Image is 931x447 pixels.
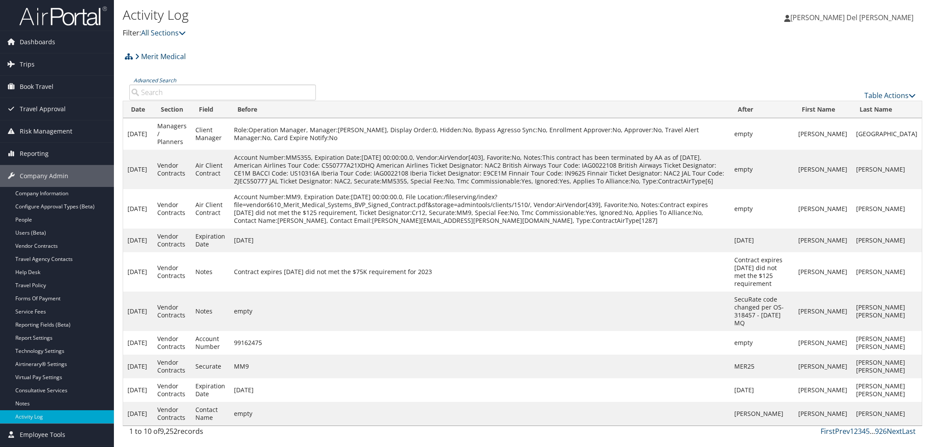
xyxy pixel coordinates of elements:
span: Risk Management [20,120,72,142]
td: Account Number [191,331,230,355]
td: [PERSON_NAME] [PERSON_NAME] [852,378,922,402]
th: Last Name: activate to sort column ascending [852,101,922,118]
td: Role:Operation Manager, Manager:[PERSON_NAME], Display Order:0, Hidden:No, Bypass Agresso Sync:No... [230,118,730,150]
td: Contract expires [DATE] did not met the $125 requirement [730,252,794,292]
img: airportal-logo.png [19,6,107,26]
a: Prev [835,426,850,436]
td: [DATE] [123,331,153,355]
th: After: activate to sort column ascending [730,101,794,118]
span: [PERSON_NAME] Del [PERSON_NAME] [790,13,913,22]
h1: Activity Log [123,6,656,24]
div: 1 to 10 of records [129,426,316,441]
td: Securate [191,355,230,378]
td: Client Manager [191,118,230,150]
td: Air Client Contract [191,189,230,229]
td: [PERSON_NAME] [852,150,922,189]
td: Vendor Contracts [153,331,191,355]
td: [DATE] [730,378,794,402]
td: [DATE] [123,402,153,426]
td: empty [730,331,794,355]
a: Next [887,426,902,436]
td: [PERSON_NAME] [852,402,922,426]
td: Contact Name [191,402,230,426]
th: Field: activate to sort column ascending [191,101,230,118]
td: [DATE] [123,189,153,229]
td: [DATE] [123,252,153,292]
a: [PERSON_NAME] Del [PERSON_NAME] [784,4,922,31]
a: Merit Medical [135,48,186,65]
td: [PERSON_NAME] [PERSON_NAME] [852,292,922,331]
td: Expiration Date [191,378,230,402]
td: Vendor Contracts [153,150,191,189]
td: [DATE] [123,229,153,252]
td: SecuRate code changed per OS-318457 - [DATE] MQ [730,292,794,331]
td: Expiration Date [191,229,230,252]
span: Employee Tools [20,424,65,446]
td: Vendor Contracts [153,378,191,402]
td: [DATE] [730,229,794,252]
td: Contract expires [DATE] did not met the $75K requirement for 2023 [230,252,730,292]
td: empty [230,292,730,331]
span: Book Travel [20,76,53,98]
td: [DATE] [123,292,153,331]
th: Section: activate to sort column ascending [153,101,191,118]
span: … [870,426,875,436]
a: Last [902,426,916,436]
th: Before: activate to sort column ascending [230,101,730,118]
td: [PERSON_NAME] [794,189,852,229]
td: [GEOGRAPHIC_DATA] [852,118,922,150]
span: Company Admin [20,165,68,187]
a: Advanced Search [134,77,176,84]
td: [PERSON_NAME] [794,229,852,252]
td: Vendor Contracts [153,402,191,426]
td: Managers / Planners [153,118,191,150]
td: Notes [191,252,230,292]
td: Vendor Contracts [153,355,191,378]
td: [PERSON_NAME] [852,189,922,229]
td: Vendor Contracts [153,189,191,229]
td: [PERSON_NAME] [794,402,852,426]
td: [PERSON_NAME] [794,355,852,378]
span: Reporting [20,143,49,165]
a: Table Actions [864,91,916,100]
a: 5 [866,426,870,436]
a: 3 [858,426,862,436]
span: 9,252 [160,426,177,436]
a: 4 [862,426,866,436]
td: MER25 [730,355,794,378]
td: [PERSON_NAME] [794,292,852,331]
th: First Name: activate to sort column ascending [794,101,852,118]
td: [DATE] [123,355,153,378]
span: Travel Approval [20,98,66,120]
a: 1 [850,426,854,436]
td: Air Client Contract [191,150,230,189]
td: [PERSON_NAME] [794,331,852,355]
td: empty [230,402,730,426]
td: [PERSON_NAME] [794,252,852,292]
td: Vendor Contracts [153,292,191,331]
td: [PERSON_NAME] [852,229,922,252]
a: 2 [854,426,858,436]
td: Vendor Contracts [153,252,191,292]
td: MM9 [230,355,730,378]
td: [PERSON_NAME] [794,378,852,402]
td: [PERSON_NAME] [794,118,852,150]
td: empty [730,189,794,229]
td: [DATE] [123,378,153,402]
a: All Sections [141,28,186,38]
td: Account Number:MM5355, Expiration Date:[DATE] 00:00:00.0, Vendor:AirVendor[403], Favorite:No, Not... [230,150,730,189]
td: [PERSON_NAME] [730,402,794,426]
span: Trips [20,53,35,75]
td: [DATE] [230,229,730,252]
td: 99162475 [230,331,730,355]
td: Account Number:MM9, Expiration Date:[DATE] 00:00:00.0, File Location:/fileserving/index?file=vend... [230,189,730,229]
td: [PERSON_NAME] [852,252,922,292]
td: [PERSON_NAME] [PERSON_NAME] [852,355,922,378]
th: Date: activate to sort column ascending [123,101,153,118]
td: Vendor Contracts [153,229,191,252]
p: Filter: [123,28,656,39]
td: [PERSON_NAME] [PERSON_NAME] [852,331,922,355]
input: Advanced Search [129,84,316,100]
td: [PERSON_NAME] [794,150,852,189]
td: [DATE] [123,118,153,150]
